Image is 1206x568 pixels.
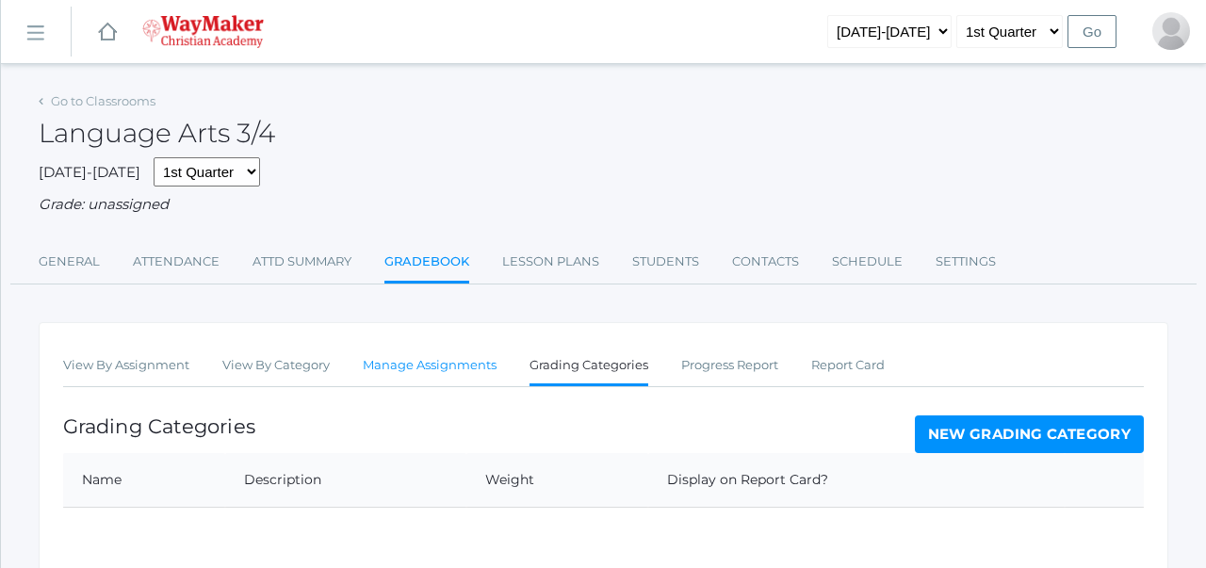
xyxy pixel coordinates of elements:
a: Progress Report [681,347,778,384]
a: Contacts [732,243,799,281]
div: Grade: unassigned [39,194,1168,216]
th: Description [225,453,466,508]
a: Attendance [133,243,220,281]
input: Go [1067,15,1116,48]
a: Lesson Plans [502,243,599,281]
a: Attd Summary [253,243,351,281]
a: Schedule [832,243,903,281]
th: Display on Report Card? [648,453,1065,508]
a: General [39,243,100,281]
th: Weight [466,453,648,508]
a: Report Card [811,347,885,384]
a: View By Category [222,347,330,384]
a: Grading Categories [530,347,648,387]
span: [DATE]-[DATE] [39,163,140,181]
a: New Grading Category [915,415,1145,453]
a: Manage Assignments [363,347,497,384]
a: Settings [936,243,996,281]
h1: Grading Categories [63,415,255,437]
a: Go to Classrooms [51,93,155,108]
img: 4_waymaker-logo-stack-white.png [142,15,264,48]
a: Gradebook [384,243,469,284]
h2: Language Arts 3/4 [39,119,275,148]
a: Students [632,243,699,281]
div: Joshua Bennett [1152,12,1190,50]
a: View By Assignment [63,347,189,384]
th: Name [63,453,225,508]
